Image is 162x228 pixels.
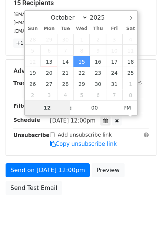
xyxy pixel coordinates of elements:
span: October 1, 2025 [73,34,90,45]
strong: Tracking [13,80,38,86]
span: October 3, 2025 [106,34,122,45]
span: November 6, 2025 [90,89,106,100]
label: Add unsubscribe link [58,131,112,139]
span: November 2, 2025 [25,89,41,100]
span: October 10, 2025 [106,45,122,56]
span: October 15, 2025 [73,56,90,67]
span: October 25, 2025 [122,67,139,78]
span: Sun [25,26,41,31]
small: [EMAIL_ADDRESS][DOMAIN_NAME] [13,28,96,34]
span: October 28, 2025 [57,78,73,89]
a: Send on [DATE] 12:00pm [6,163,90,177]
span: October 31, 2025 [106,78,122,89]
span: October 29, 2025 [73,78,90,89]
span: September 28, 2025 [25,34,41,45]
strong: Schedule [13,117,40,123]
span: October 24, 2025 [106,67,122,78]
span: October 4, 2025 [122,34,139,45]
span: Fri [106,26,122,31]
span: Mon [41,26,57,31]
span: October 12, 2025 [25,56,41,67]
a: Send Test Email [6,181,62,195]
span: October 14, 2025 [57,56,73,67]
input: Hour [25,100,70,115]
span: September 29, 2025 [41,34,57,45]
input: Minute [72,100,117,115]
span: November 7, 2025 [106,89,122,100]
span: October 21, 2025 [57,67,73,78]
span: October 26, 2025 [25,78,41,89]
span: Thu [90,26,106,31]
iframe: Chat Widget [125,192,162,228]
span: October 9, 2025 [90,45,106,56]
input: Year [88,14,115,21]
span: [DATE] 12:00pm [50,117,96,124]
span: October 2, 2025 [90,34,106,45]
span: October 19, 2025 [25,67,41,78]
span: Wed [73,26,90,31]
span: Tue [57,26,73,31]
span: October 7, 2025 [57,45,73,56]
span: October 11, 2025 [122,45,139,56]
span: September 30, 2025 [57,34,73,45]
strong: Filters [13,103,32,109]
strong: Unsubscribe [13,132,50,138]
span: October 30, 2025 [90,78,106,89]
a: +12 more [13,38,44,48]
small: [EMAIL_ADDRESS][DOMAIN_NAME] [13,20,96,25]
span: Sat [122,26,139,31]
span: October 27, 2025 [41,78,57,89]
small: [EMAIL_ADDRESS][DOMAIN_NAME] [13,11,96,17]
span: November 4, 2025 [57,89,73,100]
a: Preview [92,163,124,177]
span: Click to toggle [117,100,138,115]
span: : [70,100,72,115]
span: October 23, 2025 [90,67,106,78]
span: November 5, 2025 [73,89,90,100]
span: November 8, 2025 [122,89,139,100]
span: October 5, 2025 [25,45,41,56]
span: October 17, 2025 [106,56,122,67]
span: November 1, 2025 [122,78,139,89]
span: November 3, 2025 [41,89,57,100]
span: October 22, 2025 [73,67,90,78]
span: October 6, 2025 [41,45,57,56]
span: October 16, 2025 [90,56,106,67]
span: October 13, 2025 [41,56,57,67]
span: October 8, 2025 [73,45,90,56]
a: Copy unsubscribe link [50,141,117,147]
span: October 20, 2025 [41,67,57,78]
h5: Advanced [13,67,149,75]
span: October 18, 2025 [122,56,139,67]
